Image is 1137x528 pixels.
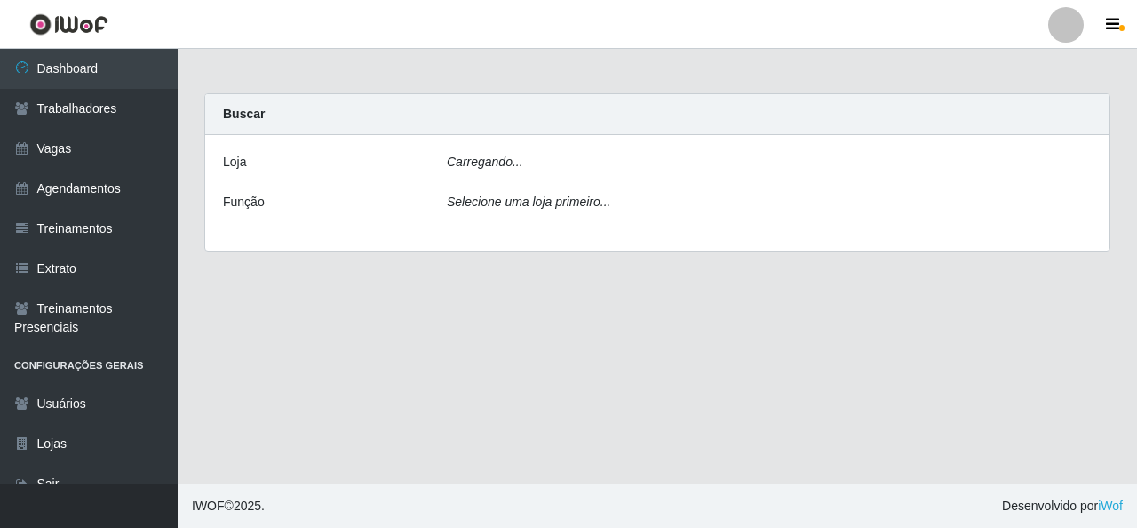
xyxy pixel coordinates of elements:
[192,497,265,516] span: © 2025 .
[29,13,108,36] img: CoreUI Logo
[447,195,610,209] i: Selecione uma loja primeiro...
[192,499,225,513] span: IWOF
[1098,499,1123,513] a: iWof
[447,155,523,169] i: Carregando...
[223,107,265,121] strong: Buscar
[1002,497,1123,516] span: Desenvolvido por
[223,153,246,172] label: Loja
[223,193,265,212] label: Função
